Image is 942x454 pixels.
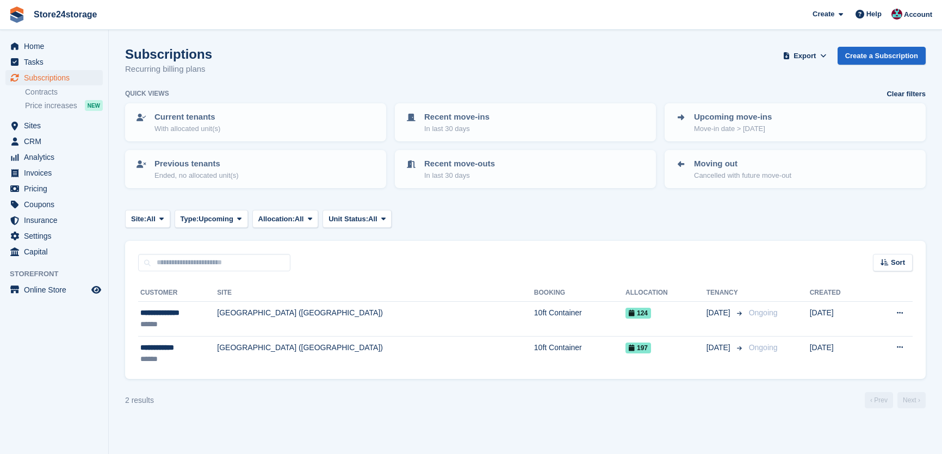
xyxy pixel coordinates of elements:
span: CRM [24,134,89,149]
p: Recurring billing plans [125,63,212,76]
p: In last 30 days [424,123,489,134]
a: menu [5,118,103,133]
span: 124 [625,308,651,319]
button: Site: All [125,210,170,228]
a: menu [5,197,103,212]
p: Move-in date > [DATE] [694,123,772,134]
span: Capital [24,244,89,259]
p: Ended, no allocated unit(s) [154,170,239,181]
span: All [146,214,156,225]
span: Price increases [25,101,77,111]
th: Booking [534,284,625,302]
a: menu [5,282,103,297]
a: Upcoming move-ins Move-in date > [DATE] [666,104,925,140]
nav: Page [863,392,928,408]
span: Storefront [10,269,108,279]
th: Tenancy [707,284,745,302]
th: Customer [138,284,217,302]
span: Settings [24,228,89,244]
p: Previous tenants [154,158,239,170]
span: Site: [131,214,146,225]
p: Moving out [694,158,791,170]
span: Home [24,39,89,54]
button: Unit Status: All [323,210,392,228]
span: Tasks [24,54,89,70]
td: [DATE] [810,336,869,370]
span: Allocation: [258,214,295,225]
span: Sort [891,257,905,268]
span: Ongoing [749,308,778,317]
p: Recent move-outs [424,158,495,170]
a: Previous [865,392,893,408]
p: Current tenants [154,111,220,123]
span: [DATE] [707,342,733,353]
a: Next [897,392,926,408]
h6: Quick views [125,89,169,98]
span: Account [904,9,932,20]
p: Upcoming move-ins [694,111,772,123]
a: menu [5,70,103,85]
td: 10ft Container [534,336,625,370]
a: Store24storage [29,5,102,23]
a: Previous tenants Ended, no allocated unit(s) [126,151,385,187]
p: Cancelled with future move-out [694,170,791,181]
span: Sites [24,118,89,133]
a: Current tenants With allocated unit(s) [126,104,385,140]
img: stora-icon-8386f47178a22dfd0bd8f6a31ec36ba5ce8667c1dd55bd0f319d3a0aa187defe.svg [9,7,25,23]
a: menu [5,39,103,54]
a: menu [5,150,103,165]
span: Pricing [24,181,89,196]
span: Create [813,9,834,20]
span: Online Store [24,282,89,297]
p: Recent move-ins [424,111,489,123]
p: With allocated unit(s) [154,123,220,134]
a: menu [5,244,103,259]
a: Recent move-outs In last 30 days [396,151,655,187]
div: 2 results [125,395,154,406]
button: Allocation: All [252,210,319,228]
span: Help [866,9,882,20]
a: Recent move-ins In last 30 days [396,104,655,140]
th: Created [810,284,869,302]
button: Export [781,47,829,65]
div: NEW [85,100,103,111]
td: 10ft Container [534,302,625,337]
p: In last 30 days [424,170,495,181]
span: Upcoming [199,214,233,225]
a: Price increases NEW [25,99,103,111]
a: menu [5,134,103,149]
span: Unit Status: [329,214,368,225]
h1: Subscriptions [125,47,212,61]
span: All [295,214,304,225]
span: Invoices [24,165,89,181]
button: Type: Upcoming [175,210,248,228]
span: 197 [625,343,651,353]
a: menu [5,165,103,181]
span: Ongoing [749,343,778,352]
span: Subscriptions [24,70,89,85]
img: George [891,9,902,20]
a: menu [5,213,103,228]
th: Site [217,284,534,302]
span: Insurance [24,213,89,228]
td: [GEOGRAPHIC_DATA] ([GEOGRAPHIC_DATA]) [217,302,534,337]
a: Clear filters [887,89,926,99]
span: Coupons [24,197,89,212]
td: [DATE] [810,302,869,337]
span: [DATE] [707,307,733,319]
span: Type: [181,214,199,225]
th: Allocation [625,284,707,302]
a: menu [5,54,103,70]
a: Contracts [25,87,103,97]
span: Export [794,51,816,61]
a: Preview store [90,283,103,296]
td: [GEOGRAPHIC_DATA] ([GEOGRAPHIC_DATA]) [217,336,534,370]
span: All [368,214,377,225]
span: Analytics [24,150,89,165]
a: menu [5,181,103,196]
a: Moving out Cancelled with future move-out [666,151,925,187]
a: Create a Subscription [838,47,926,65]
a: menu [5,228,103,244]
